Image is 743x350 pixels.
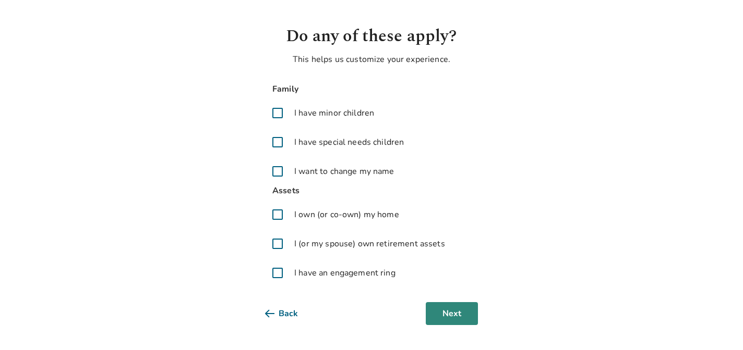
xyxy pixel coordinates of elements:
[294,136,404,148] span: I have special needs children
[294,107,374,119] span: I have minor children
[294,165,394,178] span: I want to change my name
[294,208,399,221] span: I own (or co-own) my home
[265,82,478,96] span: Family
[294,267,396,279] span: I have an engagement ring
[691,300,743,350] iframe: Chat Widget
[265,184,478,198] span: Assets
[265,53,478,66] p: This helps us customize your experience.
[294,238,445,250] span: I (or my spouse) own retirement assets
[265,302,315,325] button: Back
[426,302,478,325] button: Next
[265,24,478,49] h1: Do any of these apply?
